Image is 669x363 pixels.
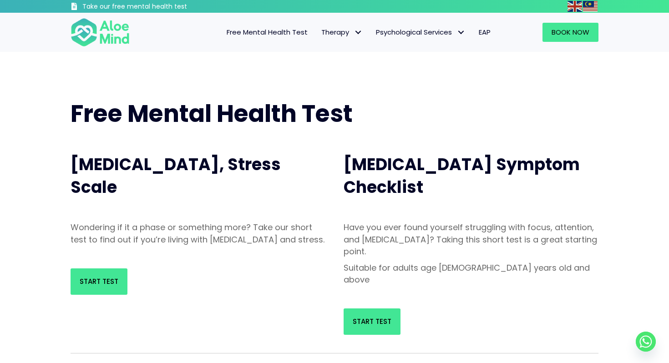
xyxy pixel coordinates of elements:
[71,222,325,245] p: Wondering if it a phase or something more? Take our short test to find out if you’re living with ...
[351,26,365,39] span: Therapy: submenu
[227,27,308,37] span: Free Mental Health Test
[583,1,598,12] img: ms
[344,308,400,335] a: Start Test
[220,23,314,42] a: Free Mental Health Test
[552,27,589,37] span: Book Now
[321,27,362,37] span: Therapy
[568,1,583,11] a: English
[71,2,236,13] a: Take our free mental health test
[142,23,497,42] nav: Menu
[353,317,391,326] span: Start Test
[314,23,369,42] a: TherapyTherapy: submenu
[71,97,353,130] span: Free Mental Health Test
[82,2,236,11] h3: Take our free mental health test
[71,17,130,47] img: Aloe mind Logo
[583,1,598,11] a: Malay
[542,23,598,42] a: Book Now
[369,23,472,42] a: Psychological ServicesPsychological Services: submenu
[344,262,598,286] p: Suitable for adults age [DEMOGRAPHIC_DATA] years old and above
[71,153,281,199] span: [MEDICAL_DATA], Stress Scale
[568,1,582,12] img: en
[80,277,118,286] span: Start Test
[479,27,491,37] span: EAP
[454,26,467,39] span: Psychological Services: submenu
[472,23,497,42] a: EAP
[71,268,127,295] a: Start Test
[344,153,580,199] span: [MEDICAL_DATA] Symptom Checklist
[344,222,598,257] p: Have you ever found yourself struggling with focus, attention, and [MEDICAL_DATA]? Taking this sh...
[636,332,656,352] a: Whatsapp
[376,27,465,37] span: Psychological Services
